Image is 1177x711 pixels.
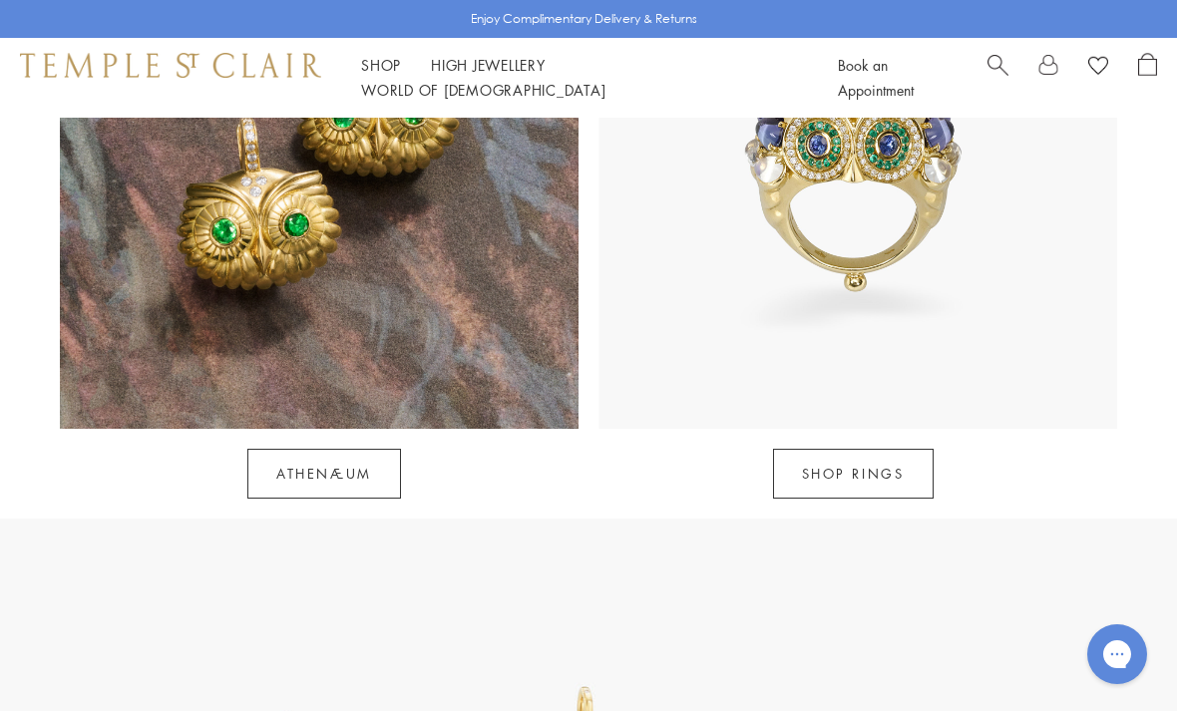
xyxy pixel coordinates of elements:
[1138,53,1157,103] a: Open Shopping Bag
[20,53,321,77] img: Temple St. Clair
[361,80,605,100] a: World of [DEMOGRAPHIC_DATA]World of [DEMOGRAPHIC_DATA]
[1077,617,1157,691] iframe: Gorgias live chat messenger
[987,53,1008,103] a: Search
[773,449,934,499] a: SHOP RINGS
[431,55,546,75] a: High JewelleryHigh Jewellery
[838,55,914,100] a: Book an Appointment
[361,55,401,75] a: ShopShop
[471,9,697,29] p: Enjoy Complimentary Delivery & Returns
[361,53,793,103] nav: Main navigation
[247,449,401,499] a: Athenæum
[1088,53,1108,83] a: View Wishlist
